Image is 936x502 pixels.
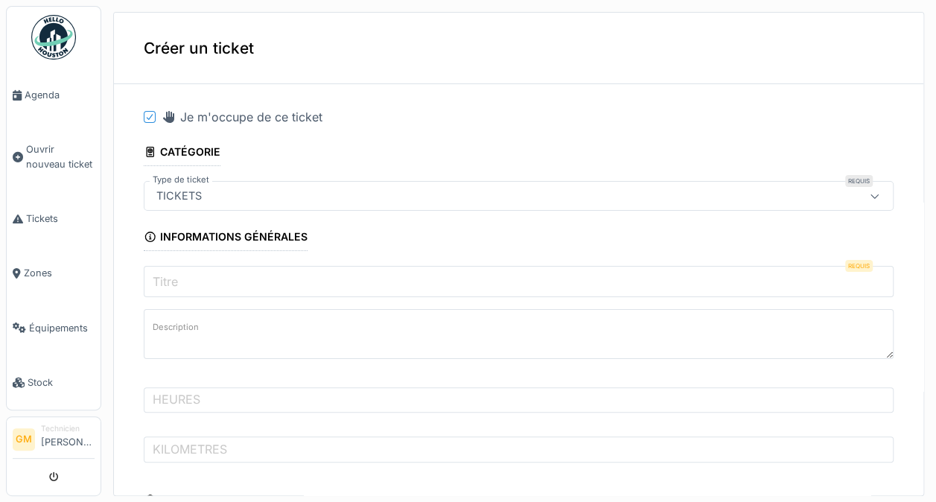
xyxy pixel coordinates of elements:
div: Requis [845,260,873,272]
label: Description [150,318,202,337]
li: [PERSON_NAME] [41,423,95,455]
label: HEURES [150,390,203,408]
span: Zones [24,266,95,280]
div: Catégorie [144,141,220,166]
div: Je m'occupe de ce ticket [162,108,322,126]
label: Type de ticket [150,174,212,186]
a: Tickets [7,191,101,246]
a: Zones [7,246,101,300]
a: Agenda [7,68,101,122]
label: KILOMETRES [150,440,230,458]
span: Tickets [26,212,95,226]
span: Équipements [29,321,95,335]
a: Ouvrir nouveau ticket [7,122,101,191]
div: TICKETS [150,188,208,204]
div: Informations générales [144,226,308,251]
a: Équipements [7,301,101,355]
a: Stock [7,355,101,410]
a: GM Technicien[PERSON_NAME] [13,423,95,459]
div: Technicien [41,423,95,434]
div: Créer un ticket [114,13,923,84]
img: Badge_color-CXgf-gQk.svg [31,15,76,60]
span: Stock [28,375,95,390]
span: Agenda [25,88,95,102]
span: Ouvrir nouveau ticket [26,142,95,171]
label: Titre [150,273,181,290]
li: GM [13,428,35,451]
div: Requis [845,175,873,187]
